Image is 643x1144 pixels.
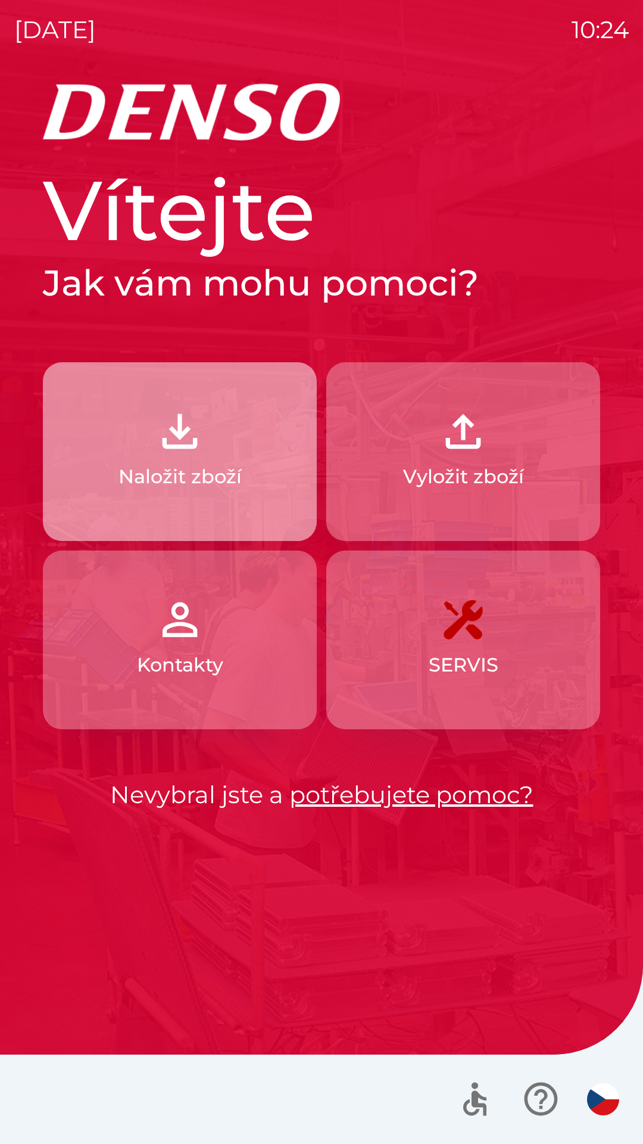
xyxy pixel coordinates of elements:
[437,593,489,646] img: 7408382d-57dc-4d4c-ad5a-dca8f73b6e74.png
[137,651,223,679] p: Kontakty
[154,405,206,458] img: 918cc13a-b407-47b8-8082-7d4a57a89498.png
[587,1083,619,1115] img: cs flag
[437,405,489,458] img: 2fb22d7f-6f53-46d3-a092-ee91fce06e5d.png
[154,593,206,646] img: 072f4d46-cdf8-44b2-b931-d189da1a2739.png
[403,462,524,491] p: Vyložit zboží
[43,83,600,141] img: Logo
[43,362,317,541] button: Naložit zboží
[14,12,96,48] p: [DATE]
[326,362,600,541] button: Vyložit zboží
[572,12,629,48] p: 10:24
[43,777,600,813] p: Nevybral jste a
[118,462,242,491] p: Naložit zboží
[43,160,600,261] h1: Vítejte
[429,651,498,679] p: SERVIS
[43,551,317,729] button: Kontakty
[43,261,600,305] h2: Jak vám mohu pomoci?
[289,780,533,809] a: potřebujete pomoc?
[326,551,600,729] button: SERVIS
